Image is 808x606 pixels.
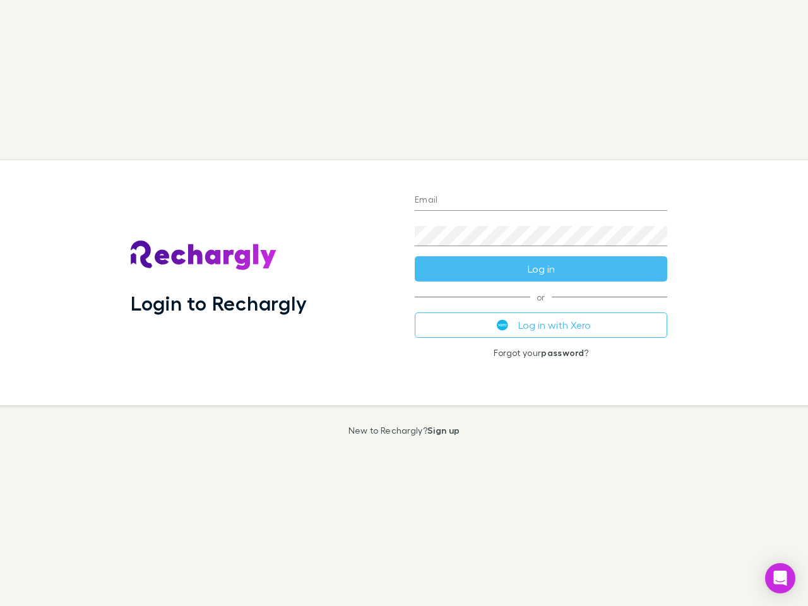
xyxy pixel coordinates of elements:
button: Log in [415,256,667,282]
h1: Login to Rechargly [131,291,307,315]
a: Sign up [427,425,460,436]
p: New to Rechargly? [348,425,460,436]
img: Rechargly's Logo [131,241,277,271]
button: Log in with Xero [415,312,667,338]
a: password [541,347,584,358]
img: Xero's logo [497,319,508,331]
div: Open Intercom Messenger [765,563,795,593]
p: Forgot your ? [415,348,667,358]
